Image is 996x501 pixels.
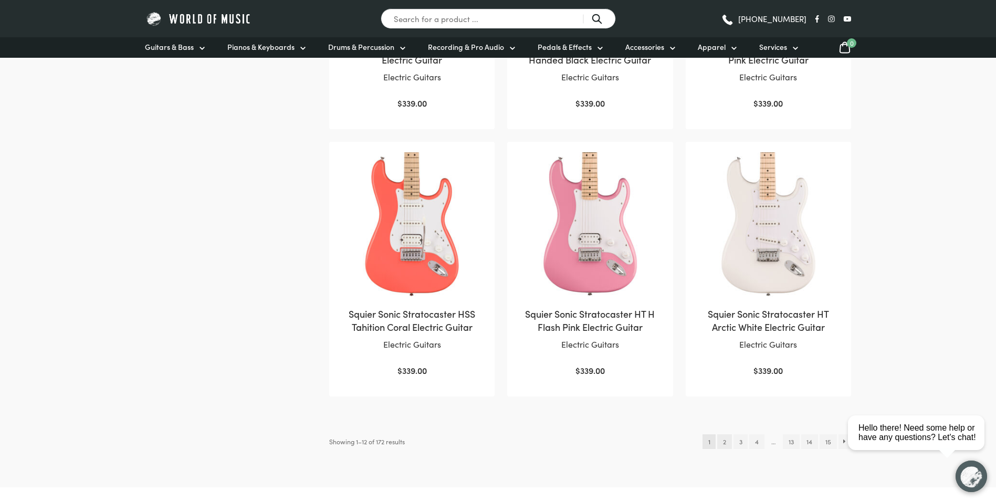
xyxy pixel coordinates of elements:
span: Pianos & Keyboards [227,41,295,53]
p: Electric Guitars [518,70,662,84]
a: Squier Sonic Stratocaster HT Arctic White Electric GuitarElectric Guitars $339.00 [696,152,841,378]
a: Squier Sonic Stratocaster HT H Flash Pink Electric GuitarElectric Guitars $339.00 [518,152,662,378]
h2: Squier Sonic Stratocaster HT Arctic White Electric Guitar [696,307,841,333]
a: [PHONE_NUMBER] [721,11,806,27]
input: Search for a product ... [381,8,616,29]
p: Electric Guitars [696,338,841,351]
bdi: 339.00 [575,97,605,109]
img: World of Music [145,11,253,27]
span: $ [753,97,758,109]
span: Accessories [625,41,664,53]
span: $ [575,364,580,376]
a: Page 14 [801,434,818,449]
a: Page 13 [783,434,799,449]
span: $ [753,364,758,376]
span: $ [397,97,402,109]
a: → [838,434,852,449]
span: Services [759,41,787,53]
h2: Squier Sonic Stratocaster HSS Tahition Coral Electric Guitar [340,307,484,333]
span: Apparel [698,41,726,53]
span: … [766,434,781,449]
span: Guitars & Bass [145,41,194,53]
iframe: Chat with our support team [844,385,996,501]
p: Showing 1–12 of 172 results [329,434,405,449]
span: Recording & Pro Audio [428,41,504,53]
img: Squier Sonic Stratocaster HSS Tahition Coral Electric Guitar Front [340,152,484,297]
img: Squier Sonic Stratocaster HT H Flash Pink Front [518,152,662,297]
span: [PHONE_NUMBER] [738,15,806,23]
span: Pedals & Effects [538,41,592,53]
p: Electric Guitars [340,338,484,351]
img: Squier Sonic Stratocaster HT Arctic White Electric Guitar Front [696,152,841,297]
span: 0 [847,38,856,48]
span: Drums & Percussion [328,41,394,53]
p: Electric Guitars [340,70,484,84]
p: Electric Guitars [518,338,662,351]
a: Page 4 [749,434,764,449]
a: Page 3 [733,434,748,449]
a: Squier Sonic Stratocaster HSS Tahition Coral Electric GuitarElectric Guitars $339.00 [340,152,484,378]
span: $ [397,364,402,376]
bdi: 339.00 [397,97,427,109]
a: Page 15 [820,434,836,449]
span: Page 1 [703,434,716,449]
bdi: 339.00 [753,364,783,376]
p: Electric Guitars [696,70,841,84]
bdi: 339.00 [397,364,427,376]
nav: Product Pagination [703,434,851,449]
bdi: 339.00 [575,364,605,376]
span: $ [575,97,580,109]
bdi: 339.00 [753,97,783,109]
h2: Squier Sonic Stratocaster HT H Flash Pink Electric Guitar [518,307,662,333]
a: Page 2 [717,434,731,449]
